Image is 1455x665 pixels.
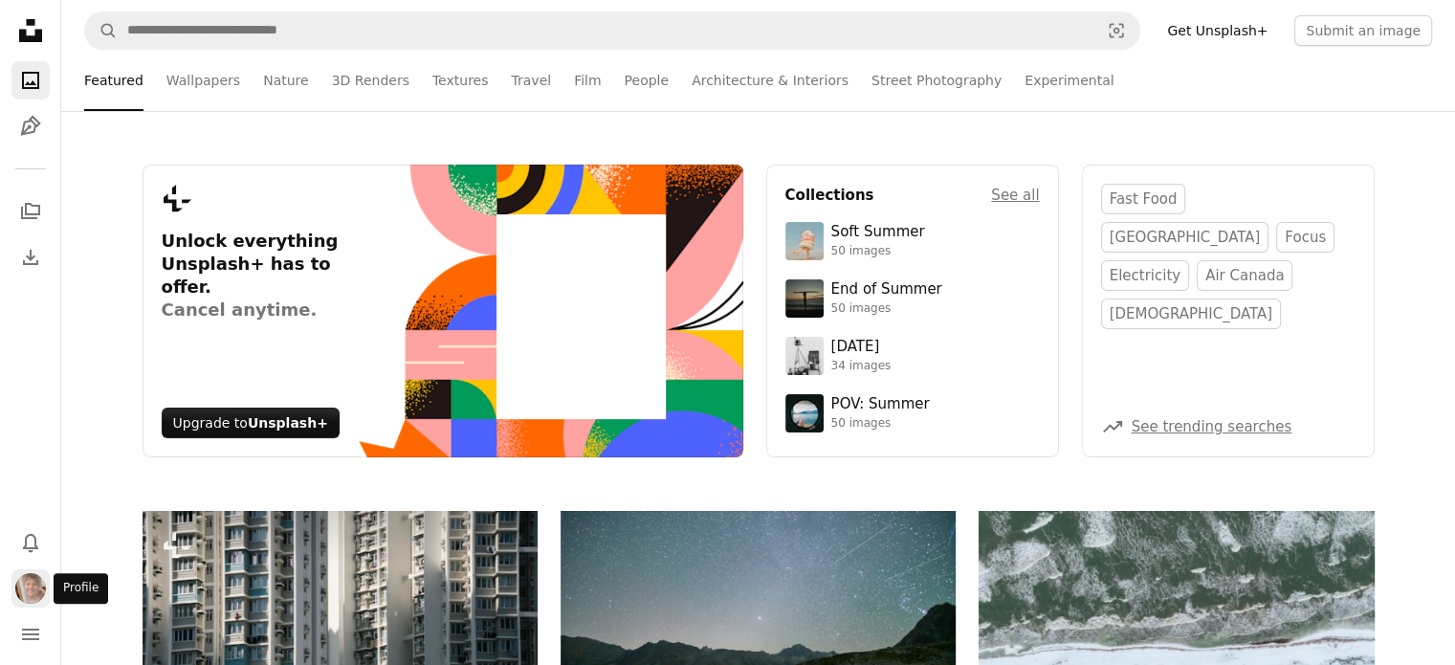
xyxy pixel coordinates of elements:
[15,573,46,604] img: Avatar of user Anni Campbell
[785,337,824,375] img: photo-1682590564399-95f0109652fe
[692,50,849,111] a: Architecture & Interiors
[143,630,538,647] a: Tall apartment buildings with many windows and balconies.
[991,184,1039,207] a: See all
[785,279,1040,318] a: End of Summer50 images
[84,11,1140,50] form: Find visuals sitewide
[162,230,358,321] h3: Unlock everything Unsplash+ has to offer.
[1132,418,1292,435] a: See trending searches
[85,12,118,49] button: Search Unsplash
[785,337,1040,375] a: [DATE]34 images
[1276,222,1334,253] a: focus
[11,569,50,608] button: Profile
[574,50,601,111] a: Film
[831,338,892,357] div: [DATE]
[11,615,50,654] button: Menu
[785,394,1040,432] a: POV: Summer50 images
[1156,15,1279,46] a: Get Unsplash+
[831,395,930,414] div: POV: Summer
[1101,260,1190,291] a: electricity
[1101,184,1186,214] a: fast food
[11,61,50,100] a: Photos
[1294,15,1432,46] button: Submit an image
[11,238,50,277] a: Download History
[332,50,409,111] a: 3D Renders
[831,280,942,299] div: End of Summer
[785,279,824,318] img: premium_photo-1754398386796-ea3dec2a6302
[831,244,925,259] div: 50 images
[831,301,942,317] div: 50 images
[11,192,50,231] a: Collections
[162,408,340,438] div: Upgrade to
[625,50,670,111] a: People
[11,107,50,145] a: Illustrations
[831,416,930,432] div: 50 images
[11,523,50,562] button: Notifications
[1101,299,1282,329] a: [DEMOGRAPHIC_DATA]
[1101,222,1269,253] a: [GEOGRAPHIC_DATA]
[1025,50,1113,111] a: Experimental
[561,633,956,651] a: Starry night sky over a calm mountain lake
[831,359,892,374] div: 34 images
[1093,12,1139,49] button: Visual search
[871,50,1002,111] a: Street Photography
[143,165,743,457] a: Unlock everything Unsplash+ has to offer.Cancel anytime.Upgrade toUnsplash+
[11,11,50,54] a: Home — Unsplash
[785,184,874,207] h4: Collections
[785,394,824,432] img: premium_photo-1753820185677-ab78a372b033
[432,50,489,111] a: Textures
[785,222,824,260] img: premium_photo-1749544311043-3a6a0c8d54af
[162,299,358,321] span: Cancel anytime.
[785,222,1040,260] a: Soft Summer50 images
[1197,260,1292,291] a: air canada
[263,50,308,111] a: Nature
[248,415,328,431] strong: Unsplash+
[831,223,925,242] div: Soft Summer
[511,50,551,111] a: Travel
[166,50,240,111] a: Wallpapers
